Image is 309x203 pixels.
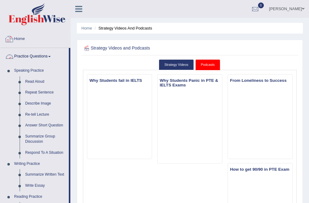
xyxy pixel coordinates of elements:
a: Writing Practice [11,158,69,169]
h3: Why Students Panic in PTE & IELTS Exams [158,77,222,89]
a: Speaking Practice [11,65,69,76]
a: Podcasts [195,59,220,70]
a: Practice Questions [0,48,69,63]
a: Summarize Written Text [22,169,69,180]
h2: Strategy Videos and Podcasts [83,44,216,52]
a: Reading Practice [11,191,69,202]
a: Strategy Videos [159,59,194,70]
a: Answer Short Question [22,120,69,131]
h3: How to get 90/90 in PTE Exam [228,166,292,173]
a: Home [81,26,92,30]
a: Write Essay [22,180,69,191]
a: Repeat Sentence [22,87,69,98]
a: Describe Image [22,98,69,109]
h3: Why Students fail in IELTS [87,77,152,84]
span: 0 [258,2,264,8]
a: Summarize Group Discussion [22,131,69,147]
a: Re-tell Lecture [22,109,69,120]
h3: From Loneliness to Success [228,77,292,84]
li: Strategy Videos and Podcasts [93,25,152,31]
a: Home [0,30,70,46]
a: Respond To A Situation [22,147,69,158]
a: Read Aloud [22,76,69,87]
